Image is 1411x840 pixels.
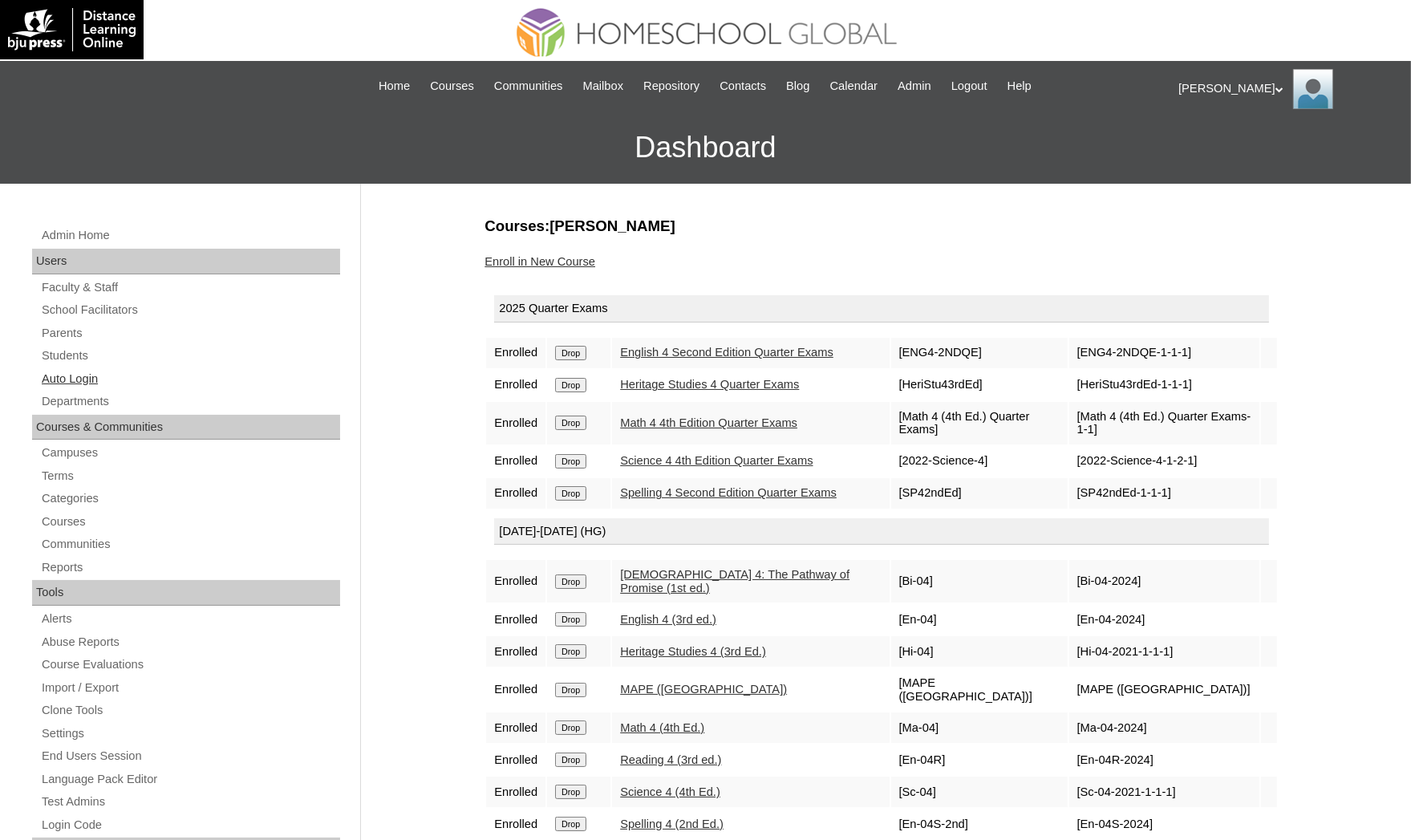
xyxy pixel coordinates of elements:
[620,818,724,830] a: Spelling 4 (2nd Ed.)
[1178,69,1395,109] div: [PERSON_NAME]
[891,604,1068,635] td: [En-04]
[40,369,340,389] a: Auto Login
[40,466,340,486] a: Terms
[379,77,410,95] span: Home
[555,644,586,659] input: Drop
[40,534,340,554] a: Communities
[486,604,545,635] td: Enrolled
[486,402,545,444] td: Enrolled
[555,817,586,831] input: Drop
[486,777,545,807] td: Enrolled
[891,745,1068,775] td: [En-04R]
[40,724,340,744] a: Settings
[891,370,1068,400] td: [HeriStu43rdEd]
[1008,77,1032,95] span: Help
[620,346,833,359] a: English 4 Second Edition Quarter Exams
[555,612,586,627] input: Drop
[555,785,586,799] input: Drop
[620,753,721,766] a: Reading 4 (3rd ed.)
[555,454,586,469] input: Drop
[620,454,813,467] a: Science 4 4th Edition Quarter Exams
[486,370,545,400] td: Enrolled
[620,785,720,798] a: Science 4 (4th Ed.)
[891,446,1068,477] td: [2022-Science-4]
[486,446,545,477] td: Enrolled
[486,478,545,509] td: Enrolled
[486,809,545,839] td: Enrolled
[40,746,340,766] a: End Users Session
[494,77,563,95] span: Communities
[40,815,340,835] a: Login Code
[620,416,797,429] a: Math 4 4th Edition Quarter Exams
[8,112,1403,184] h3: Dashboard
[555,753,586,767] input: Drop
[620,613,716,626] a: English 4 (3rd ed.)
[40,558,340,578] a: Reports
[486,560,545,603] td: Enrolled
[40,346,340,366] a: Students
[40,678,340,698] a: Import / Export
[890,77,939,95] a: Admin
[32,415,340,440] div: Courses & Communities
[620,568,849,594] a: [DEMOGRAPHIC_DATA] 4: The Pathway of Promise (1st ed.)
[40,769,340,789] a: Language Pack Editor
[40,300,340,320] a: School Facilitators
[40,225,340,246] a: Admin Home
[1069,668,1260,711] td: [MAPE ([GEOGRAPHIC_DATA])]
[555,416,586,430] input: Drop
[620,683,787,696] a: MAPE ([GEOGRAPHIC_DATA])
[635,77,708,95] a: Repository
[555,378,586,392] input: Drop
[422,77,482,95] a: Courses
[40,323,340,343] a: Parents
[1069,560,1260,603] td: [Bi-04-2024]
[891,712,1068,743] td: [Ma-04]
[620,645,766,658] a: Heritage Studies 4 (3rd Ed.)
[486,338,545,368] td: Enrolled
[891,478,1068,509] td: [SP42ndEd]
[40,700,340,720] a: Clone Tools
[1069,370,1260,400] td: [HeriStu43rdEd-1-1-1]
[494,518,1269,546] div: [DATE]-[DATE] (HG)
[555,720,586,735] input: Drop
[1069,712,1260,743] td: [Ma-04-2024]
[720,77,766,95] span: Contacts
[943,77,995,95] a: Logout
[40,443,340,463] a: Campuses
[583,77,624,95] span: Mailbox
[486,712,545,743] td: Enrolled
[371,77,418,95] a: Home
[32,249,340,274] div: Users
[1069,745,1260,775] td: [En-04R-2024]
[40,632,340,652] a: Abuse Reports
[555,486,586,501] input: Drop
[1069,809,1260,839] td: [En-04S-2024]
[786,77,809,95] span: Blog
[575,77,632,95] a: Mailbox
[891,338,1068,368] td: [ENG4-2NDQE]
[40,512,340,532] a: Courses
[40,609,340,629] a: Alerts
[486,668,545,711] td: Enrolled
[32,580,340,606] div: Tools
[999,77,1040,95] a: Help
[620,378,799,391] a: Heritage Studies 4 Quarter Exams
[1069,446,1260,477] td: [2022-Science-4-1-2-1]
[40,655,340,675] a: Course Evaluations
[891,402,1068,444] td: [Math 4 (4th Ed.) Quarter Exams]
[1069,777,1260,807] td: [Sc-04-2021-1-1-1]
[1069,478,1260,509] td: [SP42ndEd-1-1-1]
[486,636,545,667] td: Enrolled
[620,721,704,734] a: Math 4 (4th Ed.)
[486,745,545,775] td: Enrolled
[40,792,340,812] a: Test Admins
[1069,402,1260,444] td: [Math 4 (4th Ed.) Quarter Exams-1-1]
[891,668,1068,711] td: [MAPE ([GEOGRAPHIC_DATA])]
[643,77,699,95] span: Repository
[1069,338,1260,368] td: [ENG4-2NDQE-1-1-1]
[891,809,1068,839] td: [En-04S-2nd]
[778,77,817,95] a: Blog
[712,77,774,95] a: Contacts
[486,77,571,95] a: Communities
[40,392,340,412] a: Departments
